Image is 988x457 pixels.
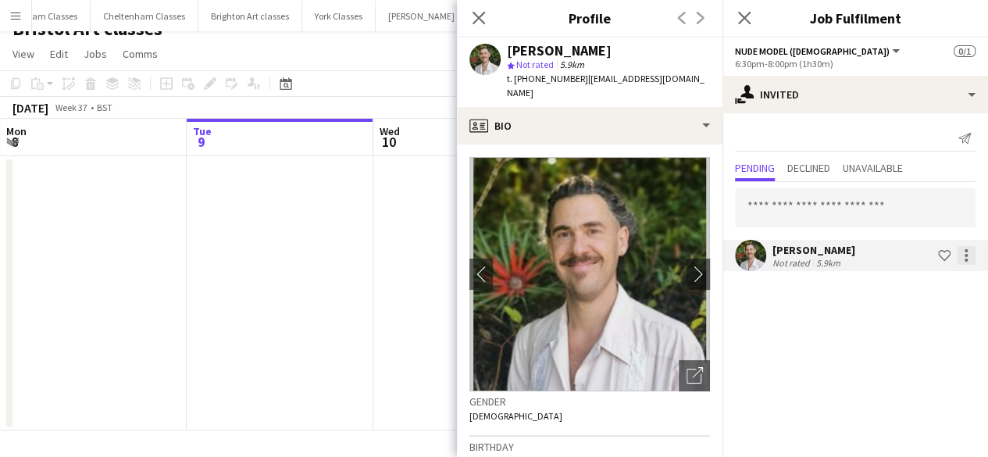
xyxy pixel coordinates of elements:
[12,47,34,61] span: View
[6,44,41,64] a: View
[735,45,902,57] button: Nude Model ([DEMOGRAPHIC_DATA])
[380,124,400,138] span: Wed
[507,73,704,98] span: | [EMAIL_ADDRESS][DOMAIN_NAME]
[679,360,710,391] div: Open photos pop-in
[735,45,890,57] span: Nude Model (Male)
[507,44,612,58] div: [PERSON_NAME]
[457,107,722,145] div: Bio
[954,45,976,57] span: 0/1
[516,59,554,70] span: Not rated
[376,1,499,31] button: [PERSON_NAME] Classes
[469,440,710,454] h3: Birthday
[507,73,588,84] span: t. [PHONE_NUMBER]
[469,157,710,391] img: Crew avatar or photo
[302,1,376,31] button: York Classes
[772,257,813,269] div: Not rated
[772,243,855,257] div: [PERSON_NAME]
[191,133,212,151] span: 9
[6,124,27,138] span: Mon
[557,59,587,70] span: 5.9km
[44,44,74,64] a: Edit
[50,47,68,61] span: Edit
[84,47,107,61] span: Jobs
[787,162,830,173] span: Declined
[97,102,112,113] div: BST
[123,47,158,61] span: Comms
[735,162,775,173] span: Pending
[813,257,844,269] div: 5.9km
[722,8,988,28] h3: Job Fulfilment
[91,1,198,31] button: Cheltenham Classes
[52,102,91,113] span: Week 37
[469,395,710,409] h3: Gender
[116,44,164,64] a: Comms
[4,133,27,151] span: 8
[193,124,212,138] span: Tue
[77,44,113,64] a: Jobs
[843,162,903,173] span: Unavailable
[198,1,302,31] button: Brighton Art classes
[469,410,562,422] span: [DEMOGRAPHIC_DATA]
[457,8,722,28] h3: Profile
[722,76,988,113] div: Invited
[377,133,400,151] span: 10
[12,100,48,116] div: [DATE]
[735,58,976,70] div: 6:30pm-8:00pm (1h30m)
